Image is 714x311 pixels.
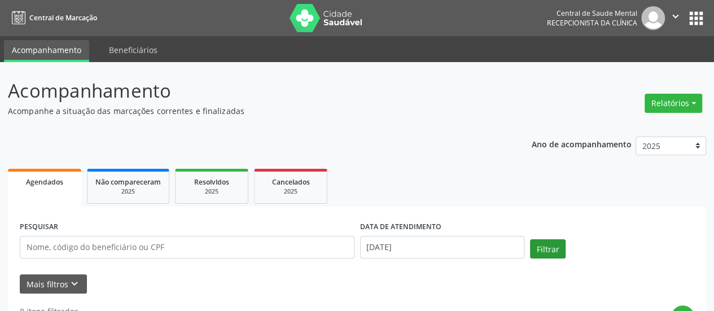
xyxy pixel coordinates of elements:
[26,177,63,187] span: Agendados
[95,187,161,196] div: 2025
[4,40,89,62] a: Acompanhamento
[20,218,58,236] label: PESQUISAR
[8,8,97,27] a: Central de Marcação
[669,10,682,23] i: 
[68,278,81,290] i: keyboard_arrow_down
[532,137,632,151] p: Ano de acompanhamento
[272,177,310,187] span: Cancelados
[547,8,637,18] div: Central de Saude Mental
[8,77,497,105] p: Acompanhamento
[360,236,524,259] input: Selecione um intervalo
[360,218,441,236] label: DATA DE ATENDIMENTO
[183,187,240,196] div: 2025
[686,8,706,28] button: apps
[641,6,665,30] img: img
[645,94,702,113] button: Relatórios
[665,6,686,30] button: 
[8,105,497,117] p: Acompanhe a situação das marcações correntes e finalizadas
[29,13,97,23] span: Central de Marcação
[20,236,354,259] input: Nome, código do beneficiário ou CPF
[95,177,161,187] span: Não compareceram
[194,177,229,187] span: Resolvidos
[20,274,87,294] button: Mais filtroskeyboard_arrow_down
[101,40,165,60] a: Beneficiários
[530,239,566,259] button: Filtrar
[547,18,637,28] span: Recepcionista da clínica
[262,187,319,196] div: 2025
